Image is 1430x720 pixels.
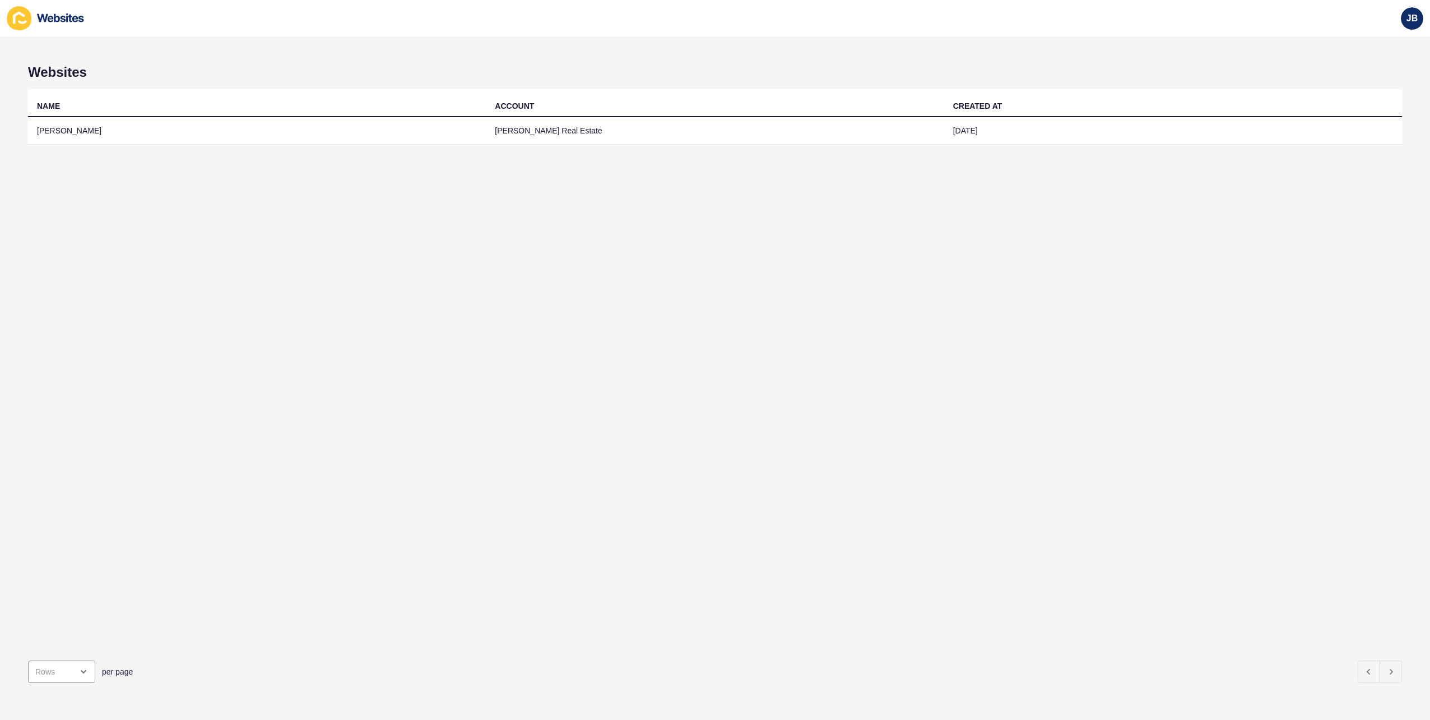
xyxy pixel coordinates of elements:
h1: Websites [28,64,1402,80]
span: per page [102,666,133,677]
span: JB [1406,13,1418,24]
div: ACCOUNT [495,100,534,112]
td: [PERSON_NAME] [28,117,486,145]
td: [PERSON_NAME] Real Estate [486,117,944,145]
div: NAME [37,100,60,112]
div: CREATED AT [953,100,1002,112]
div: open menu [28,661,95,683]
td: [DATE] [944,117,1402,145]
